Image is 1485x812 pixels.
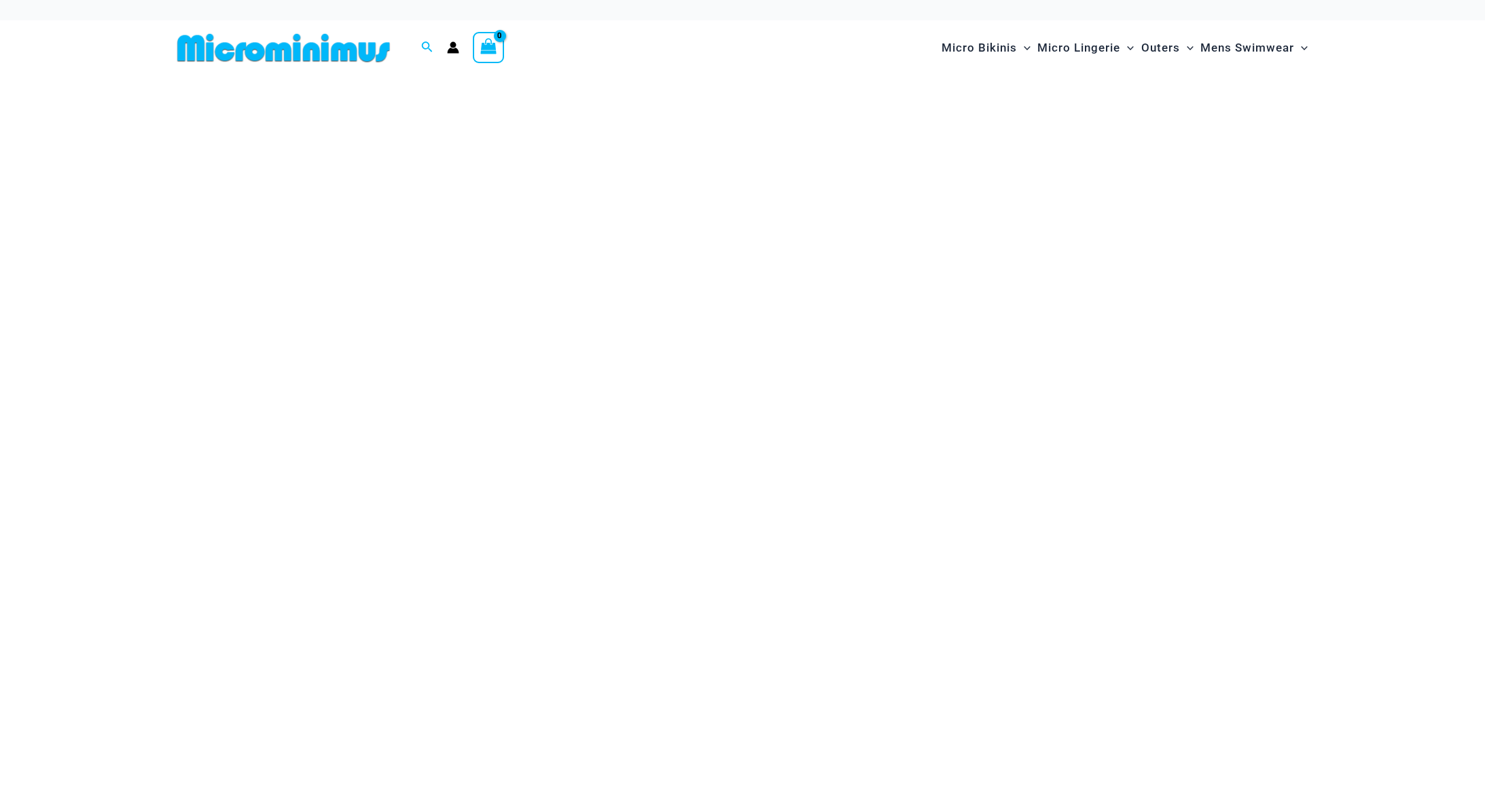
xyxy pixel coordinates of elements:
[1180,31,1194,65] span: Menu Toggle
[1037,31,1120,65] span: Micro Lingerie
[936,25,1313,71] nav: Site Navigation
[1197,27,1311,69] a: Mens SwimwearMenu ToggleMenu Toggle
[447,41,459,54] a: Account icon link
[421,39,433,56] a: Search icon link
[1138,27,1197,69] a: OutersMenu ToggleMenu Toggle
[172,33,395,63] img: MM SHOP LOGO FLAT
[1120,31,1134,65] span: Menu Toggle
[1141,31,1180,65] span: Outers
[1294,31,1308,65] span: Menu Toggle
[473,32,504,63] a: View Shopping Cart, empty
[1017,31,1031,65] span: Menu Toggle
[942,31,1017,65] span: Micro Bikinis
[1034,27,1137,69] a: Micro LingerieMenu ToggleMenu Toggle
[1200,31,1294,65] span: Mens Swimwear
[938,27,1034,69] a: Micro BikinisMenu ToggleMenu Toggle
